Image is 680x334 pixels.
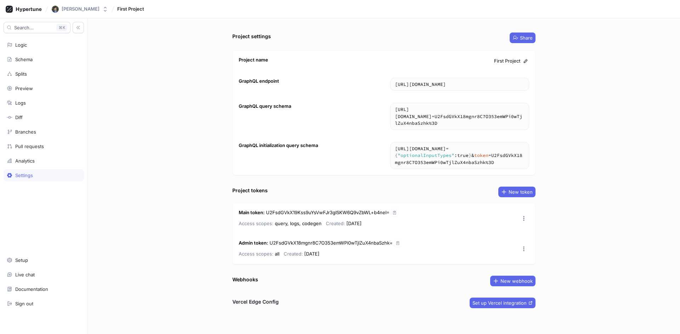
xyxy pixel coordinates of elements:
[391,142,529,169] textarea: https://[DOMAIN_NAME]/schema?body={"optionalInputTypes":true}&token=U2FsdGVkX18mgnr8C7O353emWPi0w...
[472,301,527,305] span: Set up Vercel integration
[510,33,535,43] button: Share
[284,251,303,257] span: Created:
[232,298,279,305] h3: Vercel Edge Config
[15,172,33,178] div: Settings
[239,103,291,110] div: GraphQL query schema
[239,78,279,85] div: GraphQL endpoint
[270,240,393,246] span: U2FsdGVkX18mgnr8C7O353emWPi0wTjlZuX4nbaSzhk=
[232,276,258,283] div: Webhooks
[15,286,48,292] div: Documentation
[15,257,28,263] div: Setup
[490,276,535,286] button: New webhook
[15,301,33,306] div: Sign out
[15,100,26,106] div: Logs
[284,250,319,258] p: [DATE]
[266,210,390,215] span: U2FsdGVkX19Kss9uYsVwFJr3gISKW6Q9vZbWL+b4neI=
[239,250,279,258] p: all
[15,71,27,77] div: Splits
[326,219,362,228] p: [DATE]
[15,115,23,120] div: Diff
[239,219,322,228] p: query, logs, codegen
[520,36,533,40] span: Share
[498,187,535,197] button: New token
[4,283,84,295] a: Documentation
[56,24,67,31] div: K
[326,221,345,226] span: Created:
[15,57,33,62] div: Schema
[239,57,268,64] div: Project name
[509,190,533,194] span: New token
[239,240,268,246] strong: Admin token :
[232,187,268,194] div: Project tokens
[15,272,35,277] div: Live chat
[15,158,35,164] div: Analytics
[62,6,100,12] div: [PERSON_NAME]
[239,251,273,257] span: Access scopes:
[52,6,59,13] img: User
[239,221,273,226] span: Access scopes:
[15,42,27,48] div: Logic
[239,210,265,215] strong: Main token :
[15,143,44,149] div: Pull requests
[232,33,271,40] div: Project settings
[494,58,520,65] span: First Project
[15,86,33,91] div: Preview
[49,3,111,16] button: User[PERSON_NAME]
[117,6,144,11] span: First Project
[239,142,318,149] div: GraphQL initialization query schema
[4,22,70,33] button: Search...K
[15,129,36,135] div: Branches
[391,103,529,130] textarea: [URL][DOMAIN_NAME]
[500,279,533,283] span: New webhook
[14,25,34,30] span: Search...
[391,78,529,91] textarea: [URL][DOMAIN_NAME]
[470,298,535,308] button: Set up Vercel integration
